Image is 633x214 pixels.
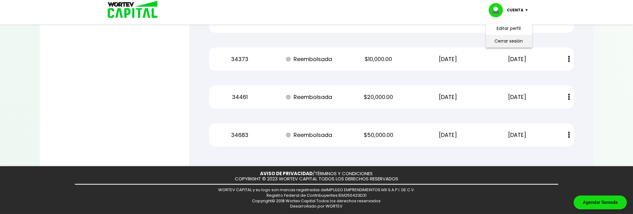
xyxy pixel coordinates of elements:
a: AVISO DE PRIVACIDAD [260,170,313,177]
span: Desarrollado por WORTEV [290,203,343,209]
span: Registro Federal de Contribuyentes: IEM250423D31 [266,192,367,198]
p: / [260,171,373,176]
span: WORTEV CAPITAL y su logo son marcas registradas de IMPULSO EMPRENDIMEINTOS MX S.A.P.I. DE C.V. [218,187,415,193]
div: Agendar llamada [574,195,627,209]
p: Reembolsada [280,55,339,64]
p: Cuenta [507,6,524,15]
p: $10,000.00 [349,55,408,64]
img: profile-image [489,3,507,17]
p: 34461 [210,93,269,102]
p: $20,000.00 [349,93,408,102]
span: Copyright© 2018 Wortev Capital Todos los derechos reservados [252,198,381,204]
p: [DATE] [488,130,547,140]
p: 34373 [210,55,269,64]
p: [DATE] [419,93,477,102]
p: [DATE] [419,55,477,64]
p: Reembolsada [280,93,339,102]
p: Reembolsada [280,130,339,140]
a: TÉRMINOS Y CONDICIONES [315,170,373,177]
p: $50,000.00 [349,130,408,140]
p: [DATE] [488,93,547,102]
p: [DATE] [488,55,547,64]
a: Editar perfil [497,25,521,32]
li: Cerrar sesión [484,35,534,47]
p: 34683 [210,130,269,140]
p: [DATE] [419,130,477,140]
p: COPYRIGHT © 2023 WORTEV CAPITAL TODOS LOS DERECHOS RESERVADOS [235,176,398,182]
img: icon-down [524,9,532,11]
